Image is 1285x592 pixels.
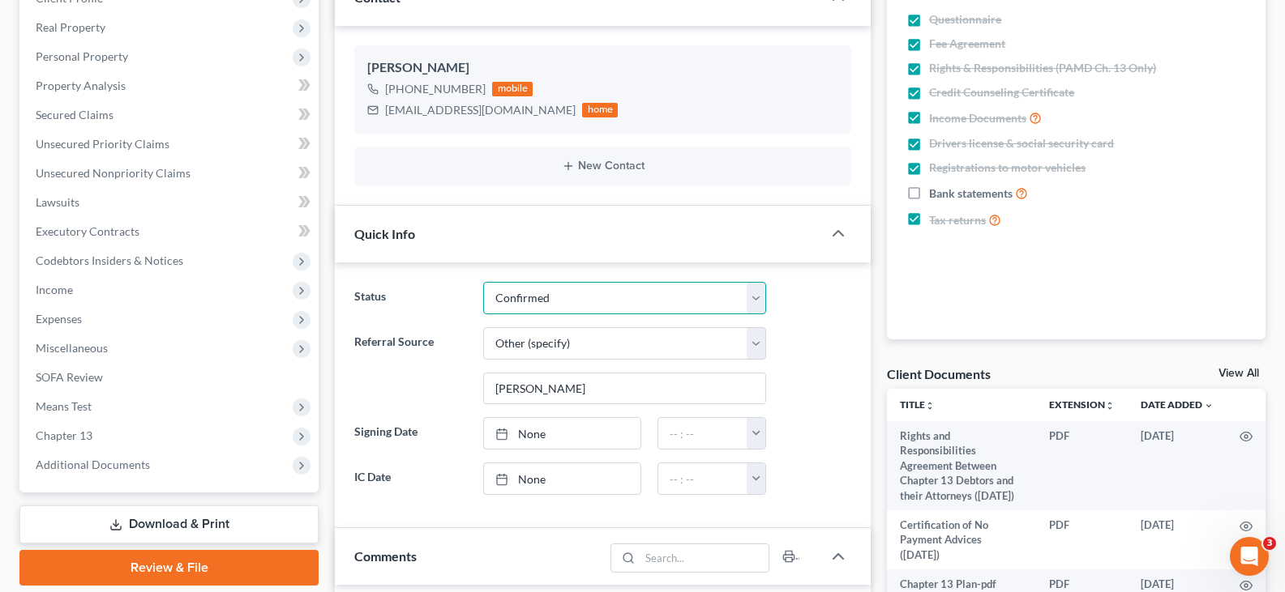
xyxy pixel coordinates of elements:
[929,212,986,228] span: Tax returns
[887,421,1036,510] td: Rights and Responsibilities Agreement Between Chapter 13 Debtors and their Attorneys ([DATE])
[925,401,935,411] i: unfold_more
[385,81,486,97] div: [PHONE_NUMBER]
[367,58,838,78] div: [PERSON_NAME]
[346,327,474,405] label: Referral Source
[1105,401,1115,411] i: unfold_more
[36,370,103,384] span: SOFA Review
[929,60,1156,76] span: Rights & Responsibilities (PAMD Ch. 13 Only)
[658,463,747,494] input: -- : --
[346,282,474,314] label: Status
[346,462,474,495] label: IC Date
[36,108,114,121] span: Secured Claims
[346,417,474,449] label: Signing Date
[19,505,319,543] a: Download & Print
[354,548,417,564] span: Comments
[492,82,533,96] div: mobile
[385,102,576,118] div: [EMAIL_ADDRESS][DOMAIN_NAME]
[484,463,640,494] a: None
[36,20,105,34] span: Real Property
[1141,398,1214,411] a: Date Added expand_more
[36,253,183,267] span: Codebtors Insiders & Notices
[929,185,1013,202] span: Bank statements
[36,283,73,296] span: Income
[929,36,1005,52] span: Fee Agreement
[484,373,765,404] input: Other Referral Source
[929,135,1114,151] span: Drivers license & social security card
[1263,537,1276,550] span: 3
[36,166,191,180] span: Unsecured Nonpriority Claims
[929,110,1026,126] span: Income Documents
[36,195,79,209] span: Lawsuits
[23,188,319,217] a: Lawsuits
[1049,398,1115,411] a: Extensionunfold_more
[929,84,1074,100] span: Credit Counseling Certificate
[1036,421,1128,510] td: PDF
[367,160,838,172] button: New Contact
[23,363,319,392] a: SOFA Review
[36,224,139,238] span: Executory Contracts
[36,137,169,151] span: Unsecured Priority Claims
[19,550,319,586] a: Review & File
[900,398,935,411] a: Titleunfold_more
[23,100,319,130] a: Secured Claims
[23,130,319,159] a: Unsecured Priority Claims
[36,399,92,413] span: Means Test
[23,217,319,246] a: Executory Contracts
[36,49,128,63] span: Personal Property
[36,428,92,442] span: Chapter 13
[1230,537,1269,576] iframe: Intercom live chat
[484,418,640,449] a: None
[36,312,82,326] span: Expenses
[36,458,150,471] span: Additional Documents
[1128,510,1227,569] td: [DATE]
[354,226,415,241] span: Quick Info
[929,11,1001,28] span: Questionnaire
[1204,401,1214,411] i: expand_more
[36,79,126,92] span: Property Analysis
[1128,421,1227,510] td: [DATE]
[640,544,769,572] input: Search...
[36,341,108,355] span: Miscellaneous
[23,159,319,188] a: Unsecured Nonpriority Claims
[658,418,747,449] input: -- : --
[929,160,1086,176] span: Registrations to motor vehicles
[887,365,991,382] div: Client Documents
[582,103,618,117] div: home
[23,71,319,100] a: Property Analysis
[1219,368,1259,379] a: View All
[1036,510,1128,569] td: PDF
[887,510,1036,569] td: Certification of No Payment Advices ([DATE])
